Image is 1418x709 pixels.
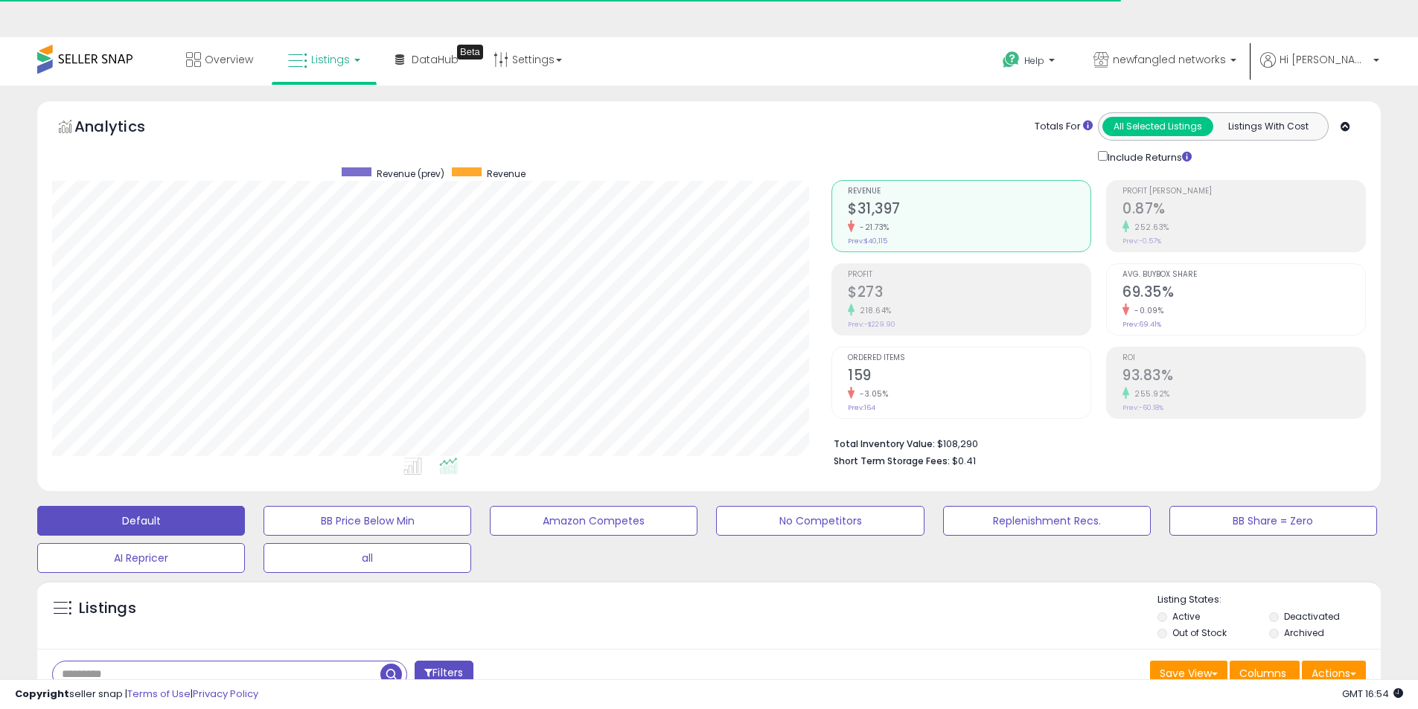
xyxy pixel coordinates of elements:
span: newfangled networks [1113,52,1226,67]
span: $0.41 [952,454,976,468]
h5: Analytics [74,116,174,141]
button: BB Price Below Min [264,506,471,536]
span: Columns [1239,666,1286,681]
div: Tooltip anchor [457,45,483,60]
small: Prev: -0.57% [1122,237,1161,246]
small: -3.05% [855,388,888,400]
span: Overview [205,52,253,67]
span: Profit [848,271,1090,279]
label: Out of Stock [1172,626,1227,639]
button: Actions [1302,661,1366,686]
button: No Competitors [716,506,924,536]
a: Terms of Use [127,687,191,701]
span: Help [1024,54,1044,67]
small: Prev: -60.18% [1122,403,1163,412]
button: All Selected Listings [1102,117,1213,136]
a: Hi [PERSON_NAME] [1260,52,1379,86]
div: seller snap | | [15,687,258,702]
a: Overview [175,37,264,82]
a: Settings [482,37,573,82]
small: -21.73% [855,222,890,233]
small: 218.64% [855,305,892,316]
button: Replenishment Recs. [943,506,1151,536]
button: Default [37,506,245,536]
a: DataHub [384,37,470,82]
strong: Copyright [15,687,69,701]
button: AI Repricer [37,543,245,573]
label: Active [1172,610,1200,623]
small: Prev: 164 [848,403,875,412]
b: Short Term Storage Fees: [834,455,950,467]
h5: Listings [79,598,136,619]
button: Amazon Competes [490,506,697,536]
h2: $273 [848,283,1090,304]
h2: 69.35% [1122,283,1365,304]
button: all [264,543,471,573]
span: Revenue [487,167,526,180]
a: Help [991,39,1070,86]
h2: 0.87% [1122,200,1365,220]
small: -0.09% [1129,305,1163,316]
span: DataHub [412,52,459,67]
h2: 93.83% [1122,367,1365,387]
label: Deactivated [1284,610,1340,623]
small: Prev: -$229.90 [848,320,895,329]
small: Prev: $40,115 [848,237,887,246]
span: Avg. Buybox Share [1122,271,1365,279]
b: Total Inventory Value: [834,437,935,450]
button: Filters [415,661,473,687]
span: Revenue [848,187,1090,196]
span: Ordered Items [848,354,1090,362]
button: Listings With Cost [1213,117,1323,136]
label: Archived [1284,626,1324,639]
button: Save View [1150,661,1227,686]
div: Totals For [1035,120,1093,134]
div: Include Returns [1087,148,1210,165]
span: Profit [PERSON_NAME] [1122,187,1365,196]
button: BB Share = Zero [1169,506,1377,536]
h2: $31,397 [848,200,1090,220]
small: Prev: 69.41% [1122,320,1161,329]
span: Revenue (prev) [377,167,444,180]
span: 2025-09-15 16:54 GMT [1342,687,1403,701]
i: Get Help [1002,51,1021,69]
li: $108,290 [834,434,1355,452]
h2: 159 [848,367,1090,387]
small: 255.92% [1129,388,1170,400]
a: Privacy Policy [193,687,258,701]
small: 252.63% [1129,222,1169,233]
span: ROI [1122,354,1365,362]
p: Listing States: [1157,593,1381,607]
a: Listings [277,37,371,82]
span: Listings [311,52,350,67]
button: Columns [1230,661,1300,686]
a: newfangled networks [1082,37,1248,86]
span: Hi [PERSON_NAME] [1280,52,1369,67]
